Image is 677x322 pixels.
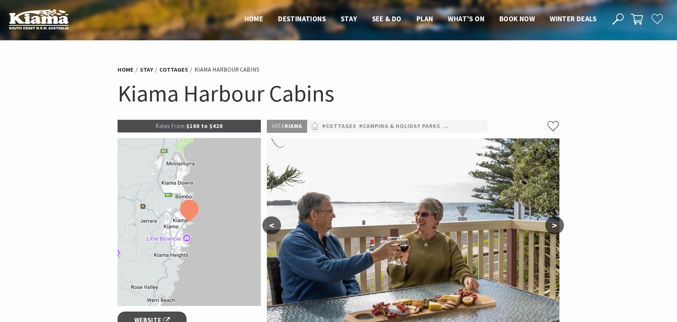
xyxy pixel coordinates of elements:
[443,122,495,131] a: #Self Contained
[448,14,484,23] span: What’s On
[9,9,69,29] img: Kiama Logo
[550,14,596,23] span: Winter Deals
[244,14,263,23] span: Home
[118,66,134,74] a: Home
[545,216,564,234] button: >
[156,122,186,129] span: Rates From:
[341,14,357,23] span: Stay
[194,65,259,75] li: Kiama Harbour Cabins
[159,66,188,74] a: Cottages
[237,13,604,25] nav: Main Menu
[272,122,285,129] span: Area
[499,14,535,23] span: Book now
[118,78,559,109] h1: Kiama Harbour Cabins
[262,216,281,234] button: <
[372,14,402,23] span: See & Do
[359,122,440,131] a: #Camping & Holiday Parks
[278,14,326,23] span: Destinations
[417,14,433,23] span: Plan
[140,66,153,74] a: Stay
[322,122,356,131] a: #Cottages
[267,120,307,133] p: Kiama
[118,120,261,132] p: $160 to $420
